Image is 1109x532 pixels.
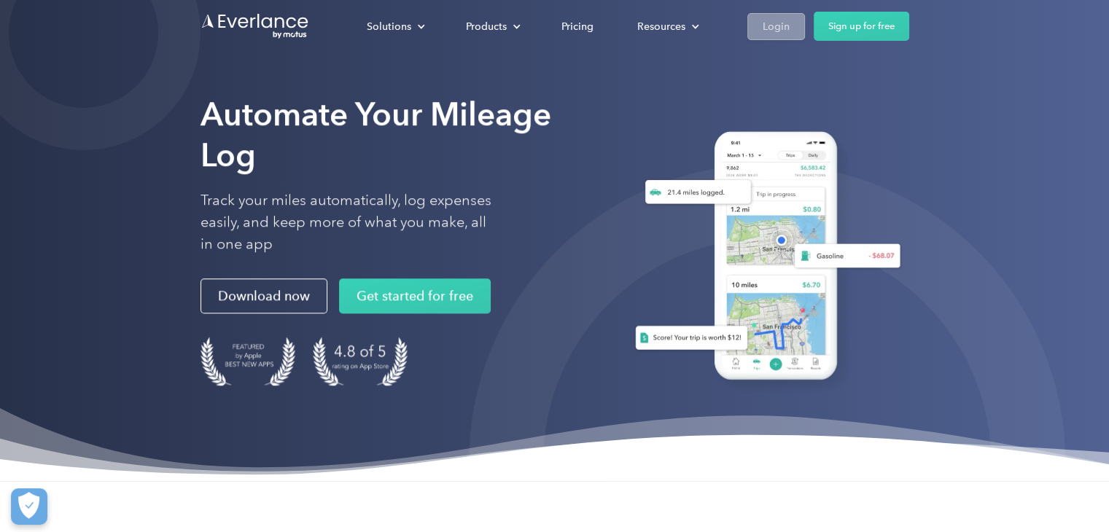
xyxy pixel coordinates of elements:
[547,14,608,39] a: Pricing
[451,14,532,39] div: Products
[201,337,295,386] img: Badge for Featured by Apple Best New Apps
[623,14,711,39] div: Resources
[339,278,491,313] a: Get started for free
[814,12,909,41] a: Sign up for free
[313,337,408,386] img: 4.9 out of 5 stars on the app store
[201,278,327,313] a: Download now
[747,13,805,40] a: Login
[561,17,594,36] div: Pricing
[466,17,507,36] div: Products
[201,95,551,174] strong: Automate Your Mileage Log
[11,488,47,525] button: Cookies Settings
[352,14,437,39] div: Solutions
[367,17,411,36] div: Solutions
[618,120,909,396] img: Everlance, mileage tracker app, expense tracking app
[201,12,310,40] a: Go to homepage
[637,17,685,36] div: Resources
[201,189,492,255] p: Track your miles automatically, log expenses easily, and keep more of what you make, all in one app
[763,17,790,36] div: Login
